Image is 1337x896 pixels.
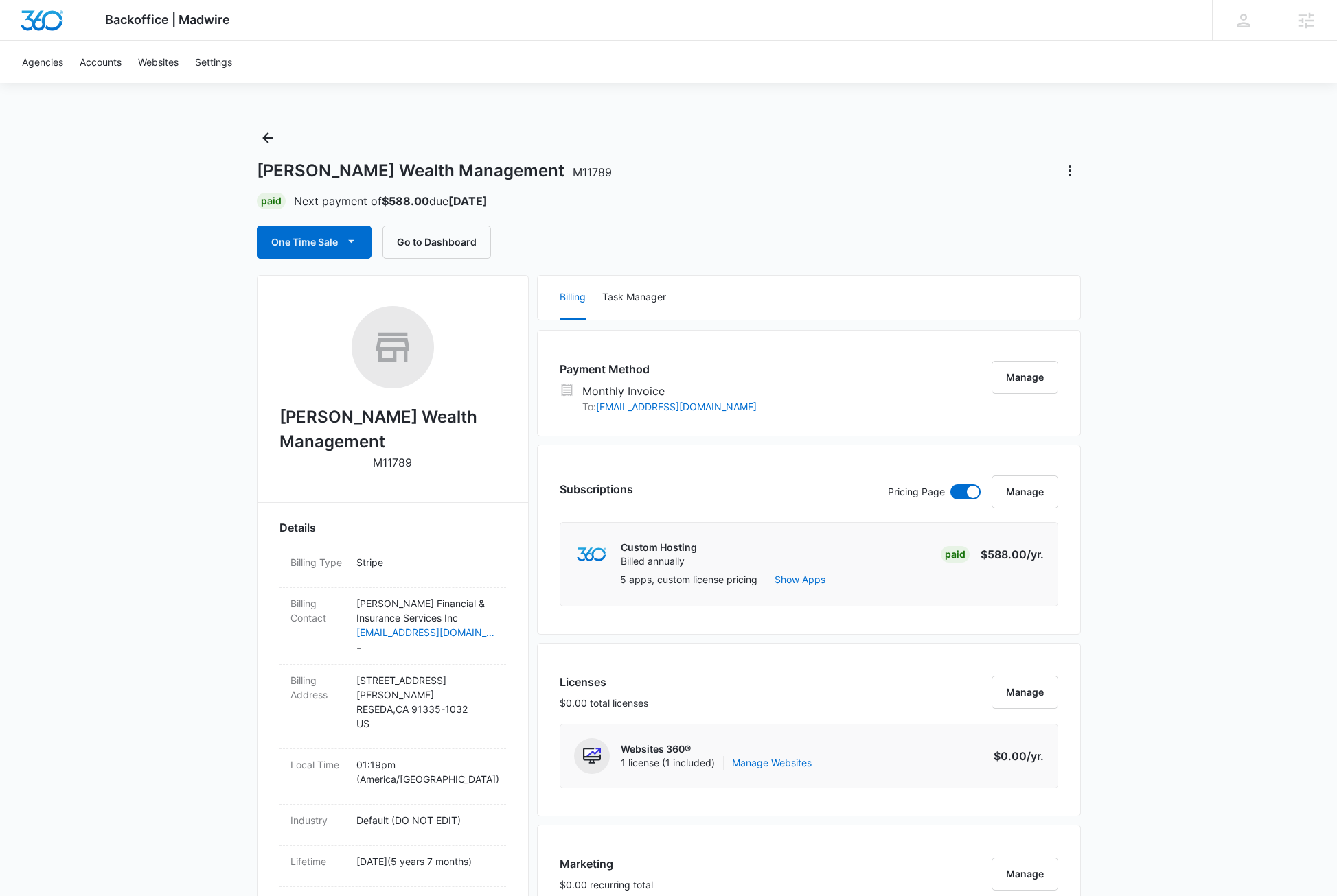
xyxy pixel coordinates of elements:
[448,194,488,208] strong: [DATE]
[279,519,316,536] span: Details
[382,194,429,208] strong: $588.00
[356,854,495,869] p: [DATE] ( 5 years 7 months )
[596,401,757,412] a: [EMAIL_ADDRESS][DOMAIN_NAME]
[621,554,697,568] p: Billed annually
[560,674,648,690] h3: Licenses
[992,858,1058,891] button: Manage
[71,41,130,83] a: Accounts
[602,276,666,320] button: Task Manager
[560,856,653,872] h3: Marketing
[560,361,757,377] h3: Payment Method
[257,226,372,259] button: One Time Sale
[941,546,970,563] div: Paid
[732,756,812,770] a: Manage Websites
[356,596,495,656] dd: -
[620,572,757,587] p: 5 apps, custom license pricing
[14,41,71,83] a: Agencies
[979,748,1044,764] p: $0.00
[187,41,240,83] a: Settings
[290,596,345,625] dt: Billing Contact
[279,665,506,749] div: Billing Address[STREET_ADDRESS][PERSON_NAME]RESEDA,CA 91335-1032US
[356,596,495,625] p: [PERSON_NAME] Financial & Insurance Services Inc
[294,193,488,209] p: Next payment of due
[560,696,648,710] p: $0.00 total licenses
[130,41,187,83] a: Websites
[356,757,495,786] p: 01:19pm ( America/[GEOGRAPHIC_DATA] )
[290,854,345,869] dt: Lifetime
[621,756,812,770] span: 1 license (1 included)
[356,673,495,731] p: [STREET_ADDRESS][PERSON_NAME] RESEDA , CA 91335-1032 US
[992,361,1058,394] button: Manage
[577,547,606,562] img: marketing360Logo
[279,805,506,846] div: IndustryDefault (DO NOT EDIT)
[257,161,612,181] h1: [PERSON_NAME] Wealth Management
[888,484,945,499] p: Pricing Page
[356,555,495,569] p: Stripe
[1027,749,1044,763] span: /yr.
[560,481,633,497] h3: Subscriptions
[356,625,495,639] a: [EMAIL_ADDRESS][DOMAIN_NAME]
[279,588,506,665] div: Billing Contact[PERSON_NAME] Financial & Insurance Services Inc[EMAIL_ADDRESS][DOMAIN_NAME]-
[560,877,653,892] p: $0.00 recurring total
[105,12,230,27] span: Backoffice | Madwire
[1059,160,1081,182] button: Actions
[257,127,279,149] button: Back
[290,673,345,702] dt: Billing Address
[356,813,495,827] p: Default (DO NOT EDIT)
[257,193,286,209] div: Paid
[279,749,506,805] div: Local Time01:19pm (America/[GEOGRAPHIC_DATA])
[279,547,506,588] div: Billing TypeStripe
[582,383,757,399] p: Monthly Invoice
[621,541,697,554] p: Custom Hosting
[290,813,345,827] dt: Industry
[1027,547,1044,561] span: /yr.
[775,572,825,587] button: Show Apps
[290,555,345,569] dt: Billing Type
[279,405,506,454] h2: [PERSON_NAME] Wealth Management
[573,165,612,179] span: M11789
[560,276,586,320] button: Billing
[992,676,1058,709] button: Manage
[279,846,506,887] div: Lifetime[DATE](5 years 7 months)
[373,454,412,471] p: M11789
[290,757,345,772] dt: Local Time
[992,475,1058,508] button: Manage
[621,742,812,756] p: Websites 360®
[382,226,491,259] button: Go to Dashboard
[979,546,1044,563] p: $588.00
[582,399,757,414] p: To:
